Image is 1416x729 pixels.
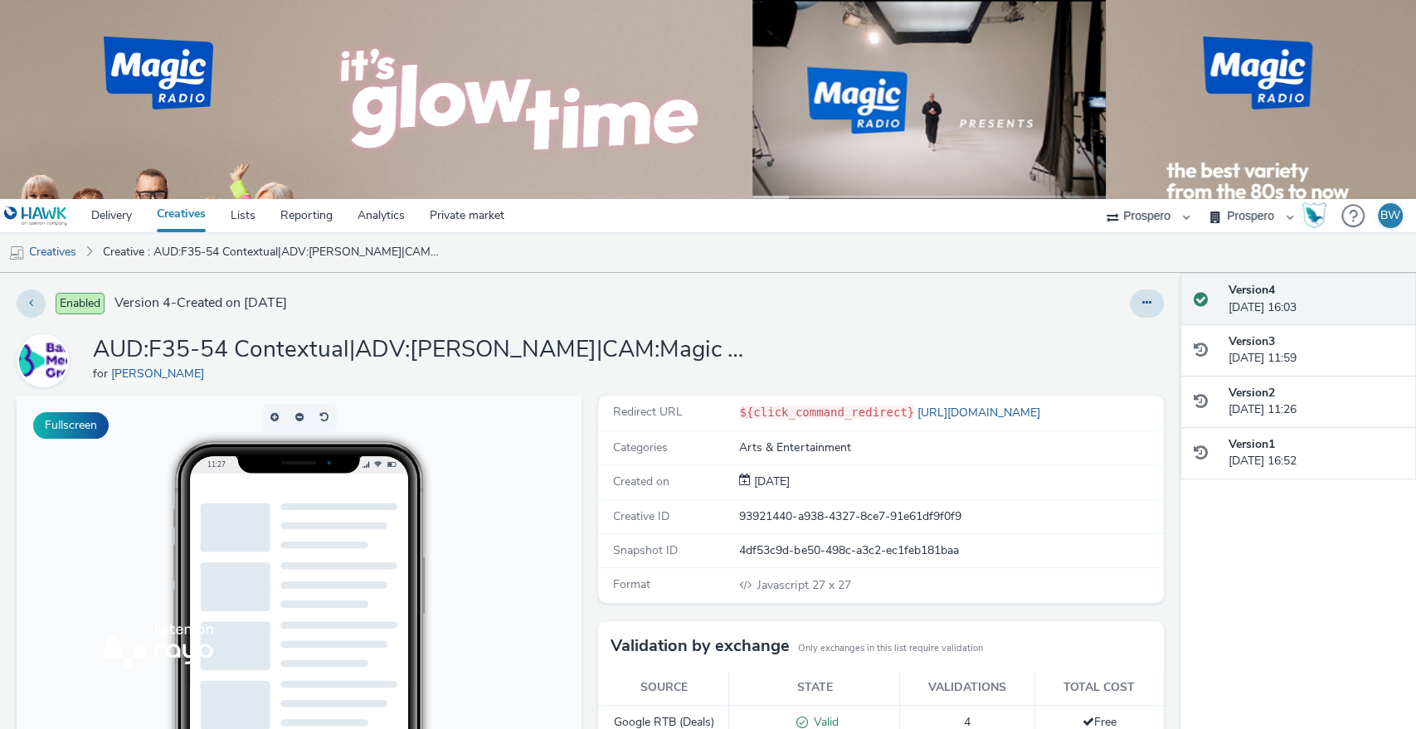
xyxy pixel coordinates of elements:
img: undefined Logo [4,206,68,226]
th: Total cost [1034,671,1163,705]
img: Logo.png [104,36,213,109]
span: Redirect URL [613,404,683,420]
span: Snapshot ID [613,542,678,558]
span: Smartphone [449,348,503,358]
a: Analytics [345,199,417,232]
code: ${click_command_redirect} [739,406,914,419]
li: QR Code [426,383,544,403]
span: Creative ID [613,508,669,524]
th: Source [598,671,729,705]
th: State [729,671,900,705]
div: Creation 08 September 2025, 16:52 [751,474,790,490]
h3: Validation by exchange [611,634,790,659]
div: 4df53c9d-be50-498c-a3c2-ec1feb181baa [739,542,1161,559]
span: Desktop [449,368,486,378]
h1: AUD:F35-54 Contextual|ADV:[PERSON_NAME]|CAM:Magic 2025 Autumn|CHA:Display|PLA:Prospero|INV:GumGum... [93,334,757,366]
div: Arts & Entertainment [739,440,1161,456]
a: Hawk Academy [1302,202,1333,229]
span: Categories [613,440,668,455]
a: Delivery [79,199,144,232]
a: Lists [218,199,268,232]
a: Creatives [144,199,218,232]
div: 93921440-a938-4327-8ce7-91e61df9f0f9 [739,508,1161,525]
div: BW [1380,203,1400,228]
li: Smartphone [426,343,544,363]
span: QR Code [449,388,489,398]
a: Private market [417,199,517,232]
span: 27 x 27 [756,577,850,593]
span: Javascript [757,577,811,593]
li: Desktop [426,363,544,383]
span: Created on [613,474,669,489]
img: Hawk Academy [1302,202,1326,229]
a: [URL][DOMAIN_NAME] [914,405,1047,420]
th: Validations [900,671,1034,705]
span: Format [613,576,650,592]
span: [DATE] [751,474,790,489]
small: Only exchanges in this list require validation [798,642,983,655]
a: Reporting [268,199,345,232]
span: 11:27 [191,64,209,73]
